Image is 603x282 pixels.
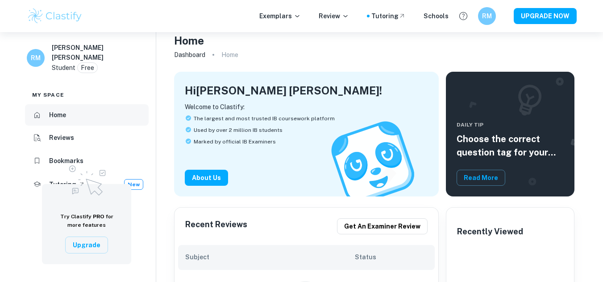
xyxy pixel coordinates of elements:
[185,252,355,262] h6: Subject
[457,225,523,238] h6: Recently Viewed
[355,252,428,262] h6: Status
[337,218,428,234] button: Get an examiner review
[49,133,74,143] h6: Reviews
[194,126,283,134] span: Used by over 2 million IB students
[53,213,121,229] h6: Try Clastify for more features
[125,180,143,188] span: New
[194,114,335,123] span: The largest and most trusted IB coursework platform
[25,127,149,149] a: Reviews
[221,50,238,60] p: Home
[185,102,428,112] p: Welcome to Clastify:
[259,11,301,21] p: Exemplars
[482,11,492,21] h6: RM
[456,8,471,24] button: Help and Feedback
[371,11,406,21] a: Tutoring
[25,173,149,196] a: TutoringNew
[457,132,564,159] h5: Choose the correct question tag for your coursework
[174,33,204,49] h4: Home
[52,63,75,73] p: Student
[25,150,149,172] a: Bookmarks
[65,237,108,253] button: Upgrade
[185,170,228,186] button: About Us
[514,8,577,24] button: UPGRADE NOW
[32,91,64,99] span: My space
[185,82,382,98] h4: Hi [PERSON_NAME] [PERSON_NAME] !
[457,170,505,186] button: Read More
[185,218,247,234] h6: Recent Reviews
[64,160,109,198] img: Upgrade to Pro
[27,7,83,25] img: Clastify logo
[49,156,83,166] h6: Bookmarks
[81,63,94,73] p: Free
[174,49,205,61] a: Dashboard
[49,180,76,189] h6: Tutoring
[31,53,41,63] h6: RM
[478,7,496,25] button: RM
[194,138,276,146] span: Marked by official IB Examiners
[52,43,116,62] h6: [PERSON_NAME] [PERSON_NAME]
[25,104,149,126] a: Home
[49,110,66,120] h6: Home
[424,11,449,21] a: Schools
[319,11,349,21] p: Review
[93,213,104,220] span: PRO
[457,121,564,129] span: Daily Tip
